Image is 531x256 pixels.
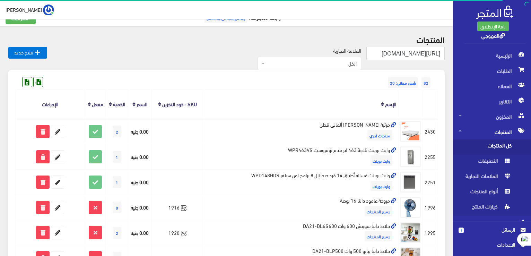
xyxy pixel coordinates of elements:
span: 1 [459,228,464,233]
img: ... [43,5,54,16]
a: خيارات المنتج [453,200,531,216]
td: وايت بوينت ثلاجة 463 لتر قدم نوفروست WPR463VS [203,144,398,170]
td: 0.00 جنيه [128,220,152,245]
a: الإسم [385,99,396,109]
span: 2 [113,227,121,239]
a: الطلبات [453,63,531,78]
a: اﻹعدادات [459,241,525,252]
td: 0.00 جنيه [128,195,152,220]
td: 1916 [152,195,203,220]
td: خلاط دانتا سويتش 600 وات DA21-BL6S600 [203,220,398,245]
a: كل المنتجات [453,139,531,155]
span: شحن مجاني: 20 [388,77,418,88]
span: منتجات اخري [367,130,392,140]
td: 0.00 جنيه [128,119,152,144]
a: باقة الإنطلاق [477,22,509,31]
img: oayt-boynt-ghsal-atbak-14-frd-dygytal-8-bramg-lon-sylfr-wpd148hds.png [400,172,421,193]
span: التقارير [459,94,525,109]
td: 2430 [423,119,438,144]
a: مفعل [92,99,103,109]
a: ... [PERSON_NAME] [6,4,54,15]
a: منتج جديد [8,47,47,59]
span: الطلبات [459,63,525,78]
span: وايت بوينت [371,181,392,191]
span: وايت بوينت [371,155,392,166]
img: mroh-aaamod-danta-16-bos.jpg [400,197,421,218]
td: 0.00 جنيه [128,169,152,195]
span: كل المنتجات [459,139,511,155]
a: أنواع المنتجات [453,185,531,200]
span: 1 [113,176,121,188]
img: . [476,6,513,19]
td: مرتبة [PERSON_NAME] ألمانى قطن [203,119,398,144]
span: [PERSON_NAME] [6,5,42,14]
span: أنواع المنتجات [459,185,511,200]
svg: Synced with Zoho Books [181,205,186,211]
td: وايت بوينت غسالة أطباق 14 فرد ديجيتال 8 برامج لون سيلفر WPD148HDS [203,169,398,195]
th: الإجراءات [16,90,85,119]
span: الرئيسية [459,48,525,63]
a: المخزون [453,109,531,124]
img: oayt-boynt-thlag-18-kdm-nofrost-lon-sylfr-wpr-463-x.png [400,146,421,167]
td: 1995 [423,220,438,245]
span: 2 [113,126,121,137]
a: العلامات التجارية [453,170,531,185]
span: المنتجات [459,124,525,139]
span: 82 [421,77,430,88]
i:  [33,49,42,57]
span: الكل [258,57,361,70]
svg: Synced with Zoho Books [181,231,186,236]
span: جميع المنتجات [365,206,392,216]
span: خيارات المنتج [459,200,511,216]
span: جميع المنتجات [365,231,392,241]
td: 2255 [423,144,438,170]
span: المخزون [459,109,525,124]
span: العملاء [459,78,525,94]
a: الرئيسية [453,48,531,63]
a: SKU - كود التخزين [162,99,197,109]
input: بحث... [366,47,445,60]
span: التسويق [459,216,525,231]
a: الكمية [113,99,125,109]
td: 1920 [152,220,203,245]
a: القهوجي [481,30,505,40]
td: 0.00 جنيه [128,144,152,170]
img: khlat-danta-soytsh-600-oat-da21-bl6s600.jpg [400,222,421,243]
td: 2251 [423,169,438,195]
h2: المنتجات [8,35,445,44]
span: اﻹعدادات [464,241,515,248]
span: الكل [266,60,357,67]
a: 1 الرسائل [459,226,525,241]
a: العملاء [453,78,531,94]
img: mrtb-yansn-alman-ktn.png [400,121,421,142]
a: التصنيفات [453,155,531,170]
label: العلامة التجارية [333,47,361,54]
a: التقارير [453,94,531,109]
span: التصنيفات [459,155,511,170]
a: رابط متجرك:[URL][DOMAIN_NAME] [203,10,281,23]
span: العلامات التجارية [459,170,511,185]
a: السعر [137,99,147,109]
a: المنتجات [453,124,531,139]
span: الرسائل [469,226,515,233]
span: 1 [113,151,121,163]
span: 0 [113,202,121,213]
td: مروحة عامود دانتا 16 بوصة [203,195,398,220]
td: 1996 [423,195,438,220]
